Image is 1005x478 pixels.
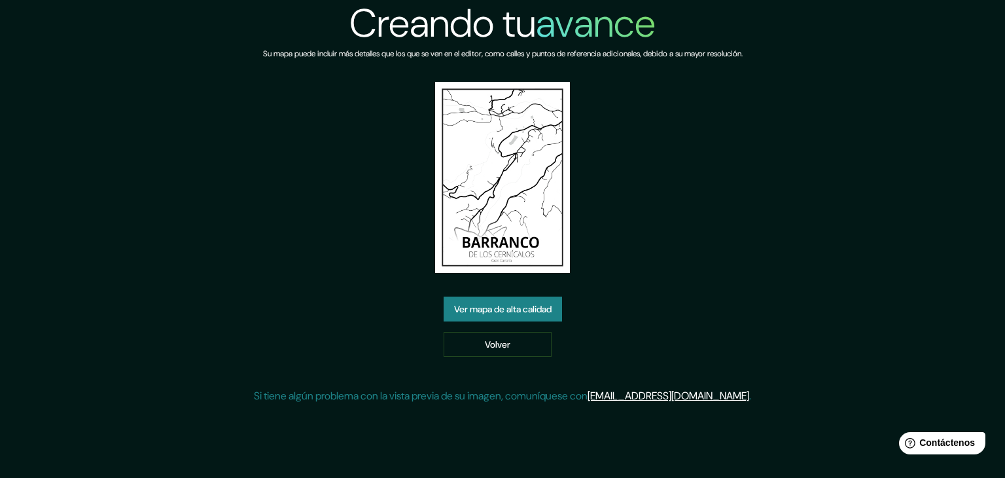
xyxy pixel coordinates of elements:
[254,389,588,403] font: Si tiene algún problema con la vista previa de su imagen, comuníquese con
[454,303,552,315] font: Ver mapa de alta calidad
[588,389,749,403] a: [EMAIL_ADDRESS][DOMAIN_NAME]
[435,82,571,273] img: vista previa del mapa creado
[444,332,552,357] a: Volver
[889,427,991,464] iframe: Lanzador de widgets de ayuda
[485,339,510,350] font: Volver
[444,297,562,322] a: Ver mapa de alta calidad
[749,389,751,403] font: .
[263,48,743,59] font: Su mapa puede incluir más detalles que los que se ven en el editor, como calles y puntos de refer...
